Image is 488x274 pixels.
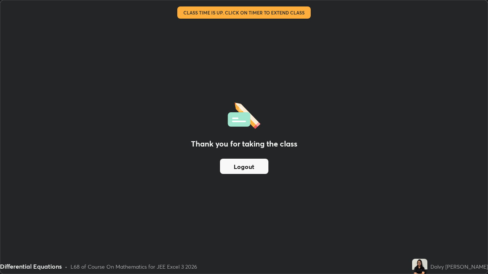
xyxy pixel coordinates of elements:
[228,100,260,129] img: offlineFeedback.1438e8b3.svg
[191,138,297,150] h2: Thank you for taking the class
[65,263,67,271] div: •
[430,263,488,271] div: Dolvy [PERSON_NAME]
[412,259,427,274] img: bf8ab39e99b34065beee410c96439b02.jpg
[220,159,268,174] button: Logout
[71,263,197,271] div: L68 of Course On Mathematics for JEE Excel 3 2026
